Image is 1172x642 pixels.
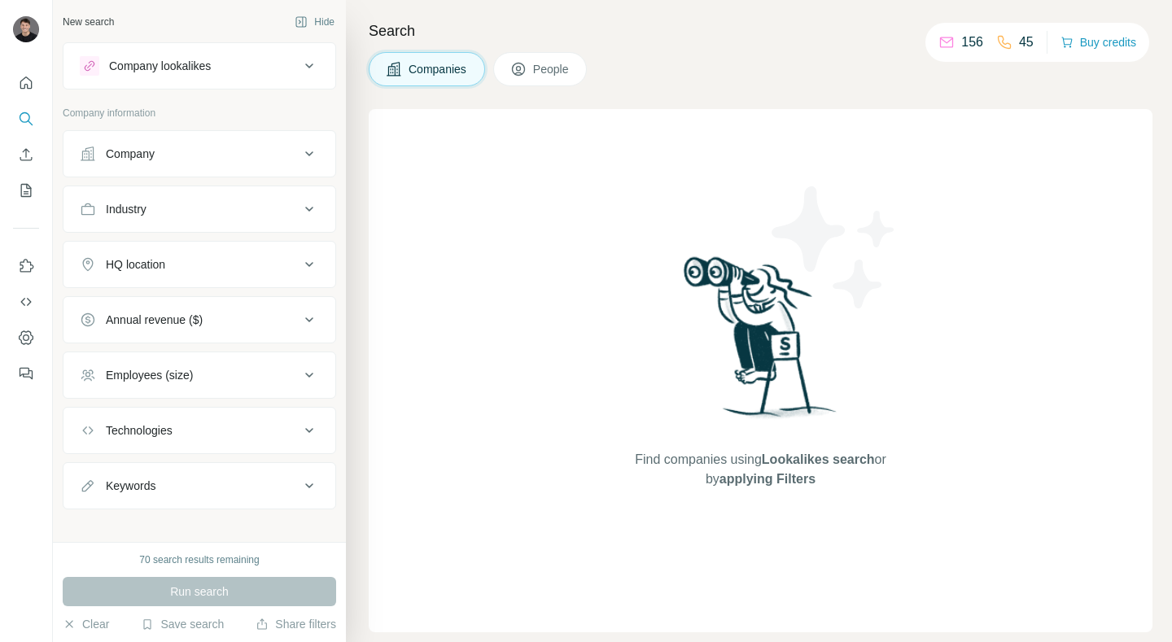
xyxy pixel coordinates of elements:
[106,478,155,494] div: Keywords
[13,16,39,42] img: Avatar
[63,46,335,85] button: Company lookalikes
[63,15,114,29] div: New search
[13,323,39,352] button: Dashboard
[13,68,39,98] button: Quick start
[13,140,39,169] button: Enrich CSV
[409,61,468,77] span: Companies
[63,300,335,339] button: Annual revenue ($)
[109,58,211,74] div: Company lookalikes
[533,61,571,77] span: People
[762,452,875,466] span: Lookalikes search
[256,616,336,632] button: Share filters
[719,472,816,486] span: applying Filters
[283,10,346,34] button: Hide
[63,356,335,395] button: Employees (size)
[63,190,335,229] button: Industry
[63,411,335,450] button: Technologies
[961,33,983,52] p: 156
[106,201,146,217] div: Industry
[63,106,336,120] p: Company information
[676,252,846,434] img: Surfe Illustration - Woman searching with binoculars
[106,312,203,328] div: Annual revenue ($)
[13,359,39,388] button: Feedback
[139,552,259,567] div: 70 search results remaining
[1060,31,1136,54] button: Buy credits
[63,616,109,632] button: Clear
[369,20,1152,42] h4: Search
[63,134,335,173] button: Company
[13,251,39,281] button: Use Surfe on LinkedIn
[106,422,173,439] div: Technologies
[630,450,890,489] span: Find companies using or by
[13,176,39,205] button: My lists
[13,287,39,317] button: Use Surfe API
[761,174,907,321] img: Surfe Illustration - Stars
[106,256,165,273] div: HQ location
[63,466,335,505] button: Keywords
[13,104,39,133] button: Search
[106,146,155,162] div: Company
[63,245,335,284] button: HQ location
[1019,33,1034,52] p: 45
[106,367,193,383] div: Employees (size)
[141,616,224,632] button: Save search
